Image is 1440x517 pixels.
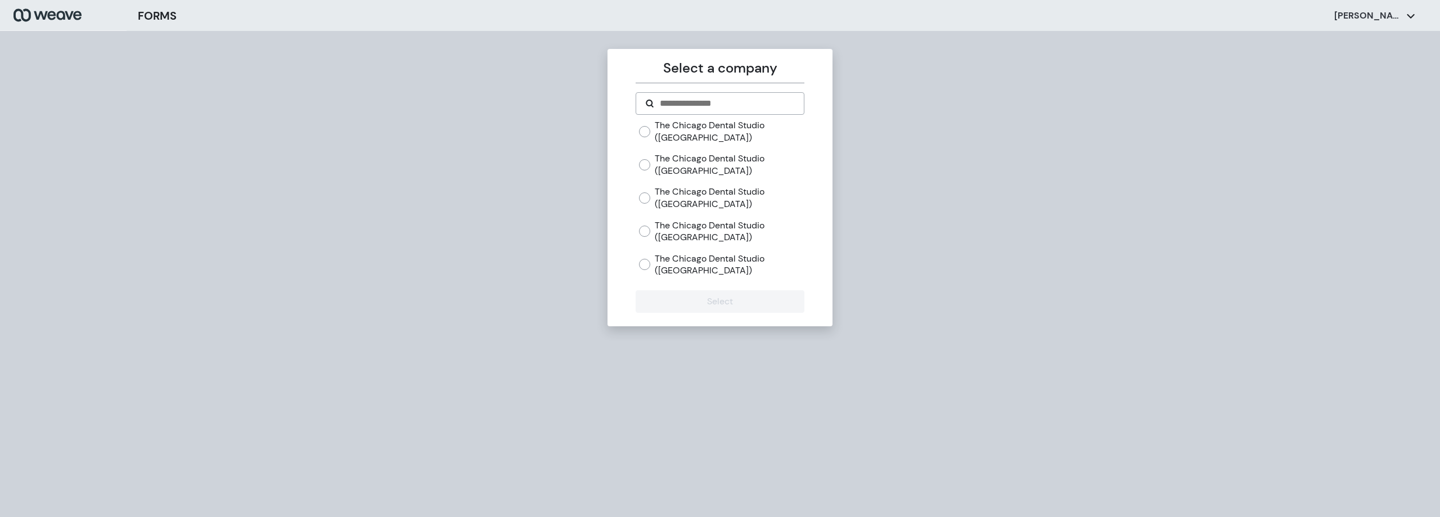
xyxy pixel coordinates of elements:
[655,253,804,277] label: The Chicago Dental Studio ([GEOGRAPHIC_DATA])
[655,119,804,143] label: The Chicago Dental Studio ([GEOGRAPHIC_DATA])
[636,290,804,313] button: Select
[659,97,794,110] input: Search
[655,186,804,210] label: The Chicago Dental Studio ([GEOGRAPHIC_DATA])
[655,152,804,177] label: The Chicago Dental Studio ([GEOGRAPHIC_DATA])
[1334,10,1402,22] p: [PERSON_NAME]
[138,7,177,24] h3: FORMS
[655,219,804,244] label: The Chicago Dental Studio ([GEOGRAPHIC_DATA])
[636,58,804,78] p: Select a company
